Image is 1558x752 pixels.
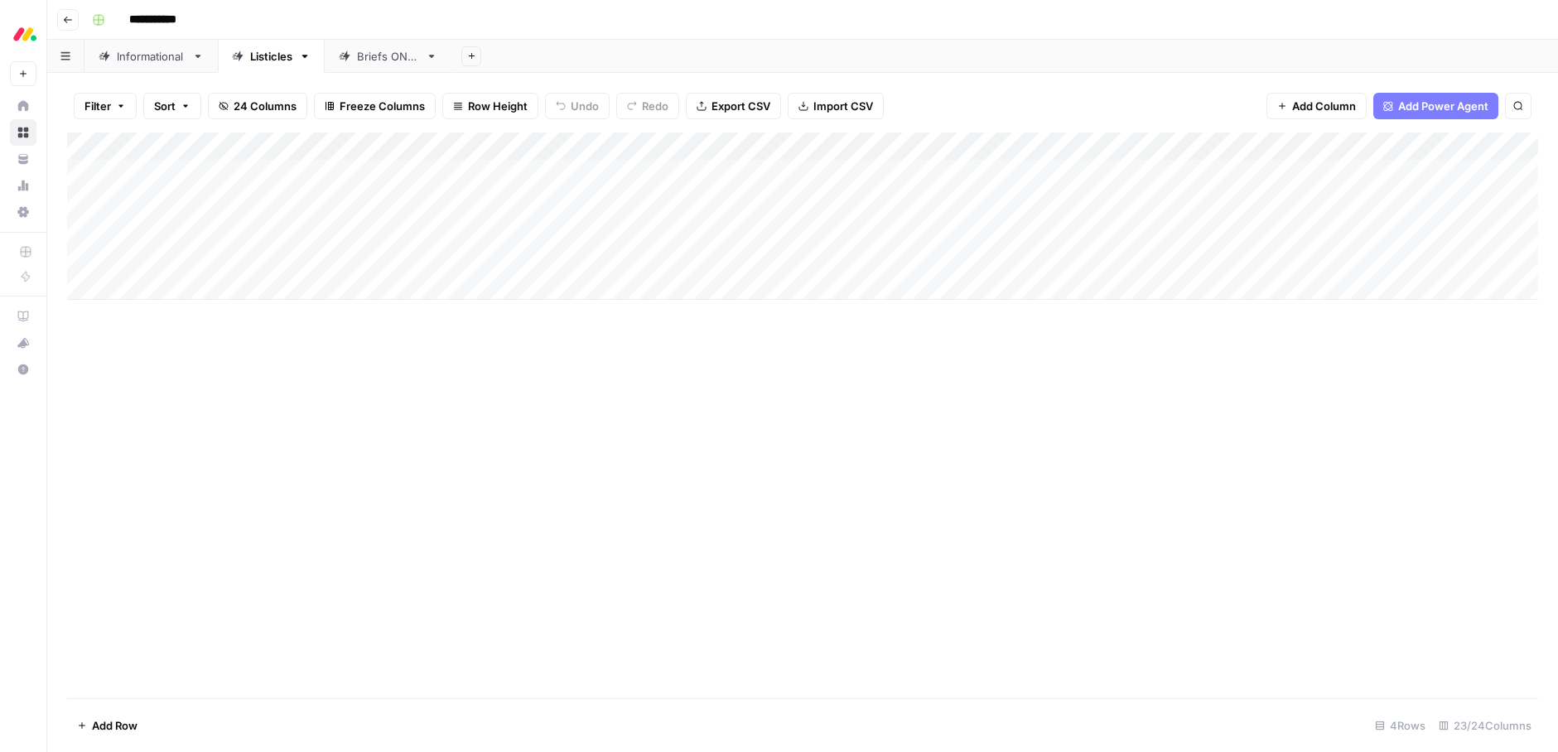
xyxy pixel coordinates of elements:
span: Add Row [92,717,137,734]
button: 24 Columns [208,93,307,119]
a: Briefs ONLY [325,40,451,73]
span: Add Power Agent [1398,98,1488,114]
div: 23/24 Columns [1432,712,1538,739]
a: Browse [10,119,36,146]
button: Undo [545,93,610,119]
span: Sort [154,98,176,114]
span: Redo [642,98,668,114]
a: Home [10,93,36,119]
div: Listicles [250,48,292,65]
div: Informational [117,48,186,65]
span: Filter [84,98,111,114]
button: Import CSV [788,93,884,119]
button: Add Power Agent [1373,93,1498,119]
button: Row Height [442,93,538,119]
button: What's new? [10,330,36,356]
div: What's new? [11,330,36,355]
button: Redo [616,93,679,119]
span: Row Height [468,98,528,114]
button: Filter [74,93,137,119]
button: Sort [143,93,201,119]
button: Add Column [1266,93,1367,119]
a: Your Data [10,146,36,172]
button: Workspace: Monday.com [10,13,36,55]
button: Help + Support [10,356,36,383]
button: Add Row [67,712,147,739]
span: Add Column [1292,98,1356,114]
button: Export CSV [686,93,781,119]
button: Freeze Columns [314,93,436,119]
a: Usage [10,172,36,199]
a: AirOps Academy [10,303,36,330]
div: Briefs ONLY [357,48,419,65]
img: Monday.com Logo [10,19,40,49]
a: Settings [10,199,36,225]
span: Import CSV [813,98,873,114]
span: Export CSV [711,98,770,114]
div: 4 Rows [1368,712,1432,739]
a: Listicles [218,40,325,73]
a: Informational [84,40,218,73]
span: 24 Columns [234,98,297,114]
span: Freeze Columns [340,98,425,114]
span: Undo [571,98,599,114]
